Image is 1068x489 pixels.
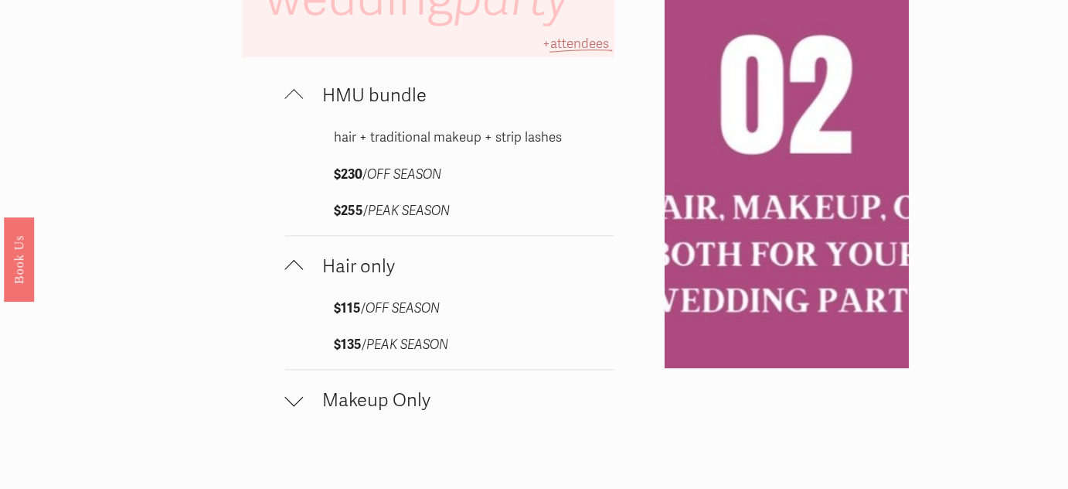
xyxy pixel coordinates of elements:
[366,300,440,316] em: OFF SEASON
[334,203,363,219] strong: $255
[368,203,450,219] em: PEAK SEASON
[367,166,441,183] em: OFF SEASON
[334,337,362,353] strong: $135
[366,337,448,353] em: PEAK SEASON
[543,36,551,52] span: +
[304,84,614,107] span: HMU bundle
[334,333,566,357] p: /
[285,236,614,297] button: Hair only
[551,36,610,52] span: attendees
[334,300,361,316] strong: $115
[334,126,566,150] p: hair + traditional makeup + strip lashes
[285,297,614,369] div: Hair only
[334,200,566,224] p: /
[285,126,614,235] div: HMU bundle
[285,65,614,126] button: HMU bundle
[4,217,34,302] a: Book Us
[334,163,566,187] p: /
[334,166,362,183] strong: $230
[334,297,566,321] p: /
[304,389,614,412] span: Makeup Only
[304,255,614,278] span: Hair only
[285,370,614,431] button: Makeup Only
